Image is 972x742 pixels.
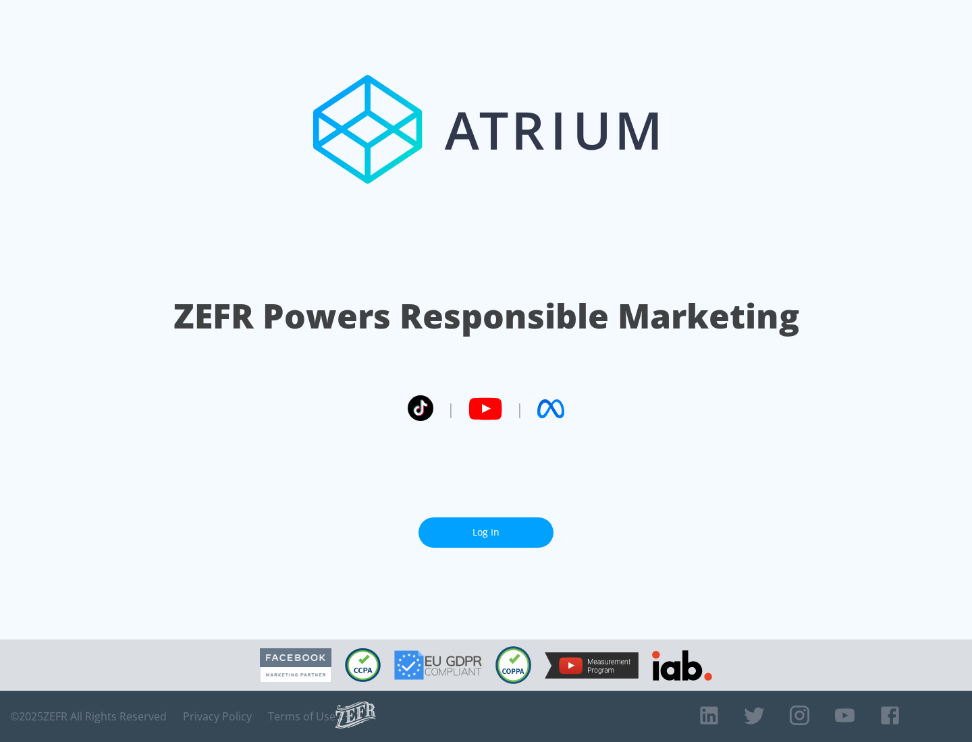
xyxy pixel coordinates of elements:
span: | [516,399,524,419]
a: Privacy Policy [183,710,252,723]
img: CCPA Compliant [345,648,381,682]
img: COPPA Compliant [495,646,531,684]
img: IAB [652,650,712,681]
img: YouTube Measurement Program [545,652,639,679]
a: Log In [418,517,553,548]
img: Facebook Marketing Partner [260,648,331,683]
h1: ZEFR Powers Responsible Marketing [173,293,799,339]
span: © 2025 ZEFR All Rights Reserved [10,710,167,723]
a: Terms of Use [268,710,335,723]
span: | [447,399,455,419]
img: GDPR Compliant [394,650,482,680]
